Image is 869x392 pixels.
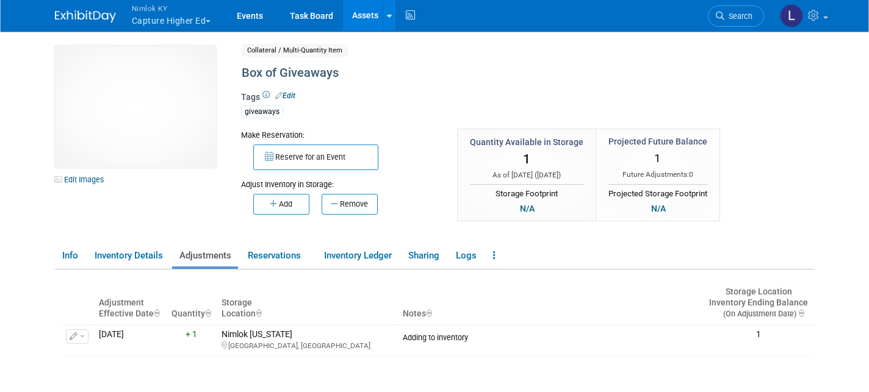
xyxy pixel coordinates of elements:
[275,91,295,100] a: Edit
[240,245,314,266] a: Reservations
[132,2,211,15] span: Nimlok KY
[237,62,741,84] div: Box of Giveaways
[537,171,558,179] span: [DATE]
[166,282,217,324] th: Quantity : activate to sort column ascending
[55,172,109,187] a: Edit Images
[55,245,85,266] a: Info
[94,282,167,324] th: Adjustment Effective Date : activate to sort column ascending
[708,5,764,27] a: Search
[403,329,698,343] div: Adding to inventory
[217,282,398,324] th: Storage Location : activate to sort column ascending
[689,170,693,179] span: 0
[608,169,707,180] div: Future Adjustments:
[780,4,803,27] img: Luc Schaefer
[241,170,439,190] div: Adjust Inventory in Storage:
[703,282,814,324] th: Storage LocationInventory Ending Balance (On Adjustment Date) : activate to sort column ascending
[55,46,216,168] img: View Asset Images
[516,202,538,215] div: N/A
[398,282,703,324] th: Notes : activate to sort column ascending
[241,44,348,57] span: Collateral / Multi-Quantity Item
[172,245,238,266] a: Adjustments
[322,194,378,215] button: Remove
[470,184,583,200] div: Storage Footprint
[186,329,197,339] span: + 1
[713,309,796,318] span: (On Adjustment Date)
[708,329,809,340] div: 1
[317,245,398,266] a: Inventory Ledger
[654,151,661,165] span: 1
[470,170,583,180] div: As of [DATE] ( )
[222,340,393,351] div: [GEOGRAPHIC_DATA], [GEOGRAPHIC_DATA]
[647,202,669,215] div: N/A
[523,152,530,166] span: 1
[401,245,446,266] a: Sharing
[94,324,167,355] td: [DATE]
[253,194,309,215] button: Add
[241,91,741,126] div: Tags
[241,129,439,141] div: Make Reservation:
[222,329,393,351] div: Nimlok [US_STATE]
[608,135,707,148] div: Projected Future Balance
[449,245,483,266] a: Logs
[724,12,752,21] span: Search
[87,245,170,266] a: Inventory Details
[55,10,116,23] img: ExhibitDay
[241,105,283,118] div: giveaways
[608,184,707,200] div: Projected Storage Footprint
[253,144,378,170] button: Reserve for an Event
[470,136,583,148] div: Quantity Available in Storage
